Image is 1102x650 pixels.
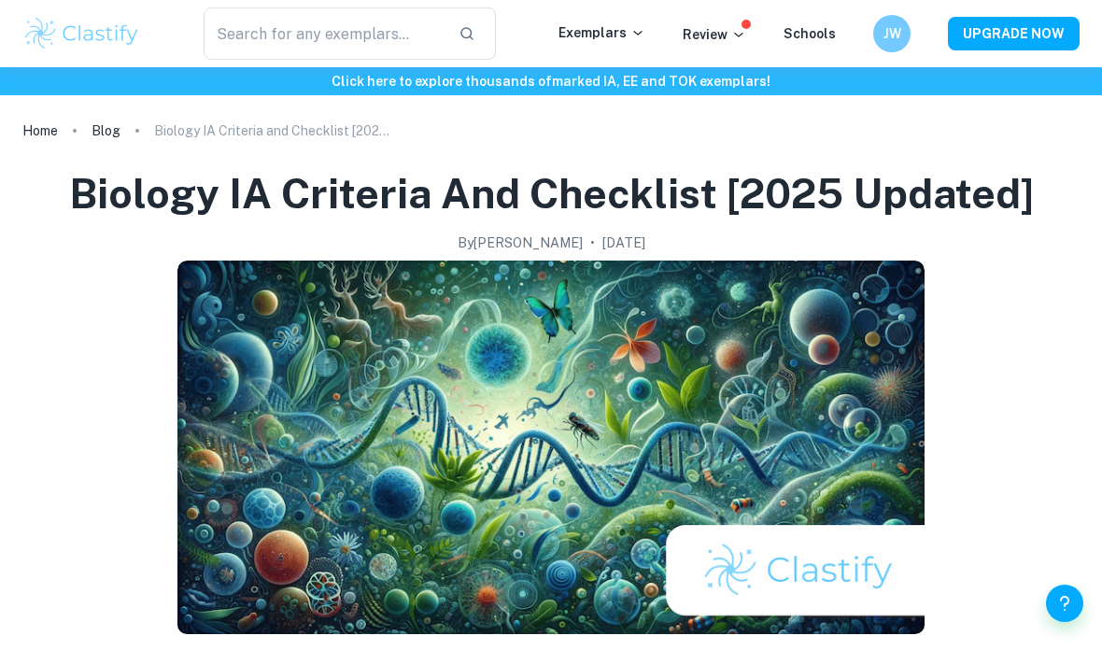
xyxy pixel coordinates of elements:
[683,24,746,45] p: Review
[1046,585,1083,622] button: Help and Feedback
[4,71,1098,92] h6: Click here to explore thousands of marked IA, EE and TOK exemplars !
[22,118,58,144] a: Home
[590,233,595,253] p: •
[602,233,645,253] h2: [DATE]
[92,118,120,144] a: Blog
[458,233,583,253] h2: By [PERSON_NAME]
[873,15,911,52] button: JW
[154,120,397,141] p: Biology IA Criteria and Checklist [2025 updated]
[22,15,141,52] img: Clastify logo
[948,17,1080,50] button: UPGRADE NOW
[784,26,836,41] a: Schools
[558,22,645,43] p: Exemplars
[204,7,444,60] input: Search for any exemplars...
[882,23,903,44] h6: JW
[177,261,925,634] img: Biology IA Criteria and Checklist [2025 updated] cover image
[69,166,1034,221] h1: Biology IA Criteria and Checklist [2025 updated]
